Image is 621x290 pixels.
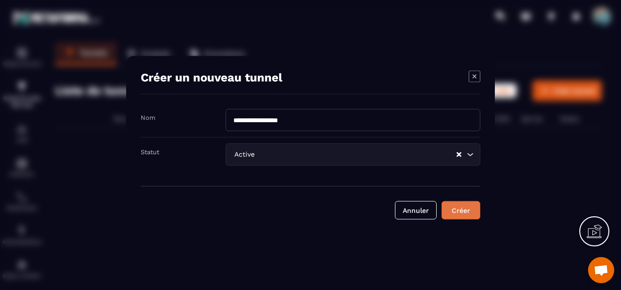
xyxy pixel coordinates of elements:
div: Créer [448,206,474,215]
span: Active [232,149,257,160]
input: Search for option [257,149,456,160]
button: Clear Selected [457,151,461,158]
button: Annuler [395,201,437,220]
div: Ouvrir le chat [588,257,614,283]
div: Search for option [226,144,480,166]
label: Statut [141,148,159,156]
label: Nom [141,114,155,121]
h4: Créer un nouveau tunnel [141,71,282,84]
button: Créer [441,201,480,220]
